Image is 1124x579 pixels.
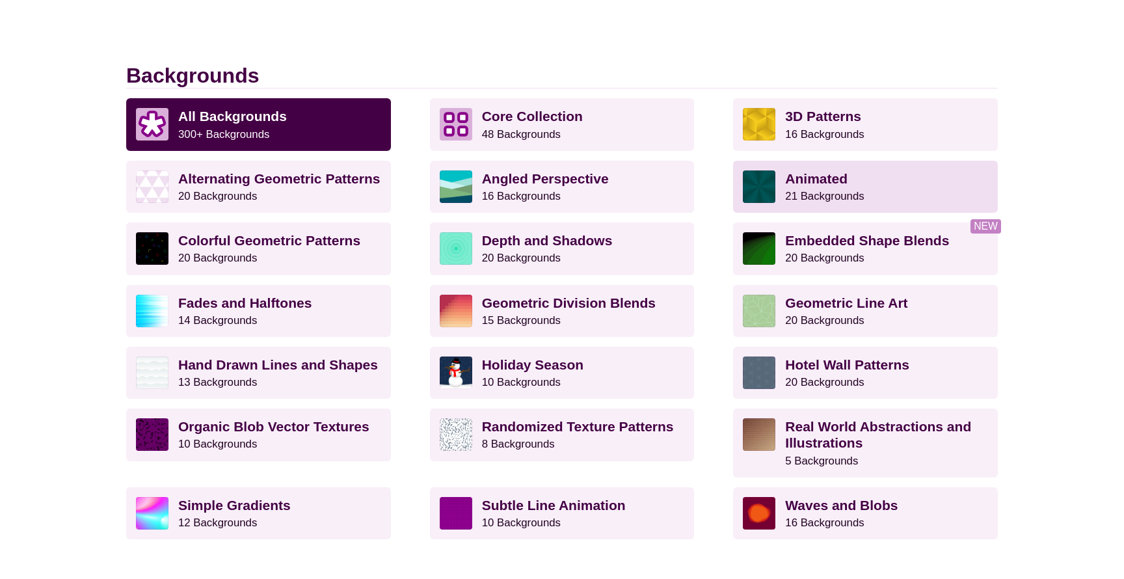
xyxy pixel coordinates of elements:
[136,295,168,327] img: blue lights stretching horizontally over white
[733,98,998,150] a: 3D Patterns16 Backgrounds
[733,409,998,478] a: Real World Abstractions and Illustrations5 Backgrounds
[743,418,775,451] img: wooden floor pattern
[733,161,998,213] a: Animated21 Backgrounds
[785,517,864,529] small: 16 Backgrounds
[430,222,695,275] a: Depth and Shadows20 Backgrounds
[430,285,695,337] a: Geometric Division Blends15 Backgrounds
[126,285,391,337] a: Fades and Halftones14 Backgrounds
[440,295,472,327] img: red-to-yellow gradient large pixel grid
[126,161,391,213] a: Alternating Geometric Patterns20 Backgrounds
[440,357,472,389] img: vector art snowman with black hat, branch arms, and carrot nose
[785,128,864,141] small: 16 Backgrounds
[430,98,695,150] a: Core Collection 48 Backgrounds
[136,418,168,451] img: Purple vector splotches
[743,108,775,141] img: fancy golden cube pattern
[178,498,291,513] strong: Simple Gradients
[785,109,861,124] strong: 3D Patterns
[733,347,998,399] a: Hotel Wall Patterns20 Backgrounds
[733,222,998,275] a: Embedded Shape Blends20 Backgrounds
[743,232,775,265] img: green to black rings rippling away from corner
[482,252,561,264] small: 20 Backgrounds
[178,357,378,372] strong: Hand Drawn Lines and Shapes
[136,357,168,389] img: white subtle wave background
[178,171,380,186] strong: Alternating Geometric Patterns
[785,190,864,202] small: 21 Backgrounds
[785,233,949,248] strong: Embedded Shape Blends
[126,409,391,461] a: Organic Blob Vector Textures10 Backgrounds
[743,170,775,203] img: green rave light effect animated background
[178,190,257,202] small: 20 Backgrounds
[482,517,561,529] small: 10 Backgrounds
[733,487,998,539] a: Waves and Blobs16 Backgrounds
[126,63,998,88] h2: Backgrounds
[440,418,472,451] img: gray texture pattern on white
[785,376,864,388] small: 20 Backgrounds
[178,252,257,264] small: 20 Backgrounds
[178,109,287,124] strong: All Backgrounds
[136,170,168,203] img: light purple and white alternating triangle pattern
[136,497,168,530] img: colorful radial mesh gradient rainbow
[482,314,561,327] small: 15 Backgrounds
[733,285,998,337] a: Geometric Line Art20 Backgrounds
[178,419,369,434] strong: Organic Blob Vector Textures
[785,171,848,186] strong: Animated
[482,171,609,186] strong: Angled Perspective
[482,498,626,513] strong: Subtle Line Animation
[785,419,971,450] strong: Real World Abstractions and Illustrations
[482,376,561,388] small: 10 Backgrounds
[178,438,257,450] small: 10 Backgrounds
[136,232,168,265] img: a rainbow pattern of outlined geometric shapes
[440,232,472,265] img: green layered rings within rings
[440,497,472,530] img: a line grid with a slope perspective
[743,295,775,327] img: geometric web of connecting lines
[430,487,695,539] a: Subtle Line Animation10 Backgrounds
[785,498,898,513] strong: Waves and Blobs
[743,497,775,530] img: various uneven centered blobs
[430,409,695,461] a: Randomized Texture Patterns8 Backgrounds
[482,295,656,310] strong: Geometric Division Blends
[785,455,858,467] small: 5 Backgrounds
[178,517,257,529] small: 12 Backgrounds
[482,128,561,141] small: 48 Backgrounds
[178,128,269,141] small: 300+ Backgrounds
[178,314,257,327] small: 14 Backgrounds
[482,233,613,248] strong: Depth and Shadows
[785,295,907,310] strong: Geometric Line Art
[126,347,391,399] a: Hand Drawn Lines and Shapes13 Backgrounds
[126,98,391,150] a: All Backgrounds 300+ Backgrounds
[785,357,909,372] strong: Hotel Wall Patterns
[126,487,391,539] a: Simple Gradients12 Backgrounds
[430,347,695,399] a: Holiday Season10 Backgrounds
[482,109,583,124] strong: Core Collection
[178,376,257,388] small: 13 Backgrounds
[126,222,391,275] a: Colorful Geometric Patterns20 Backgrounds
[482,419,674,434] strong: Randomized Texture Patterns
[482,190,561,202] small: 16 Backgrounds
[743,357,775,389] img: intersecting outlined circles formation pattern
[440,170,472,203] img: abstract landscape with sky mountains and water
[482,357,583,372] strong: Holiday Season
[178,233,360,248] strong: Colorful Geometric Patterns
[430,161,695,213] a: Angled Perspective16 Backgrounds
[482,438,555,450] small: 8 Backgrounds
[785,252,864,264] small: 20 Backgrounds
[785,314,864,327] small: 20 Backgrounds
[178,295,312,310] strong: Fades and Halftones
